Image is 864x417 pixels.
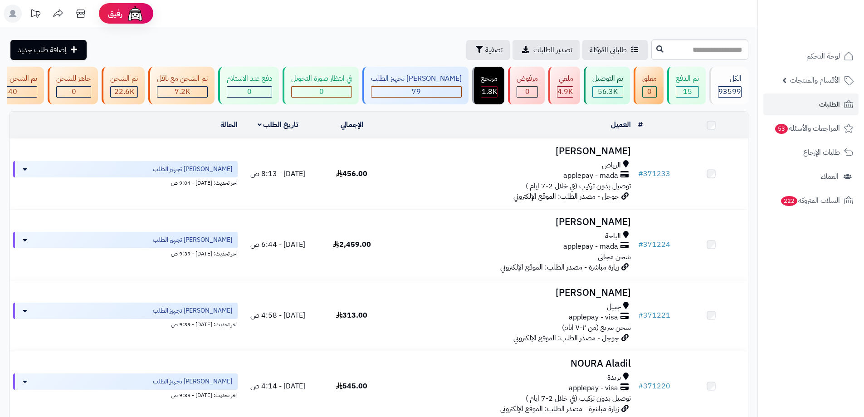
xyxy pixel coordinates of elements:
[111,87,137,97] div: 22581
[157,74,208,84] div: تم الشحن مع ناقل
[72,86,76,97] span: 0
[638,239,670,250] a: #371224
[13,177,238,187] div: اخر تحديث: [DATE] - 9:04 ص
[18,44,67,55] span: إضافة طلب جديد
[216,67,281,104] a: دفع عند الاستلام 0
[46,67,100,104] a: جاهز للشحن 0
[638,168,670,179] a: #371233
[513,333,619,343] span: جوجل - مصدر الطلب: الموقع الإلكتروني
[775,124,788,134] span: 53
[392,146,631,157] h3: [PERSON_NAME]
[607,373,621,383] span: بريدة
[598,251,631,262] span: شحن مجاني
[227,74,272,84] div: دفع عند الاستلام
[569,312,618,323] span: applepay - visa
[547,67,582,104] a: ملغي 4.9K
[763,142,859,163] a: طلبات الإرجاع
[500,403,619,414] span: زيارة مباشرة - مصدر الطلب: الموقع الإلكتروني
[643,87,656,97] div: 0
[582,67,632,104] a: تم التوصيل 56.3K
[4,86,17,97] span: 340
[250,310,305,321] span: [DATE] - 4:58 ص
[392,217,631,227] h3: [PERSON_NAME]
[526,393,631,404] span: توصيل بدون تركيب (في خلال 2-7 ايام )
[146,67,216,104] a: تم الشحن مع ناقل 7.2K
[513,191,619,202] span: جوجل - مصدر الطلب: الموقع الإلكتروني
[371,74,462,84] div: [PERSON_NAME] تجهيز الطلب
[774,122,840,135] span: المراجعات والأسئلة
[676,87,698,97] div: 15
[557,87,573,97] div: 4944
[563,241,618,252] span: applepay - mada
[220,119,238,130] a: الحالة
[562,322,631,333] span: شحن سريع (من ٢-٧ ايام)
[470,67,506,104] a: مرتجع 1.8K
[526,181,631,191] span: توصيل بدون تركيب (في خلال 2-7 ايام )
[708,67,750,104] a: الكل93599
[790,74,840,87] span: الأقسام والمنتجات
[590,44,627,55] span: طلباتي المُوكلة
[638,381,670,392] a: #371220
[592,74,623,84] div: تم التوصيل
[593,87,623,97] div: 56298
[333,239,371,250] span: 2,459.00
[819,98,840,111] span: الطلبات
[336,310,367,321] span: 313.00
[683,86,692,97] span: 15
[153,306,232,315] span: [PERSON_NAME] تجهيز الطلب
[392,358,631,369] h3: NOURA Aladil
[13,248,238,258] div: اخر تحديث: [DATE] - 9:39 ص
[638,119,643,130] a: #
[605,231,621,241] span: الباحة
[525,86,530,97] span: 0
[781,196,797,206] span: 222
[638,168,643,179] span: #
[126,5,144,23] img: ai-face.png
[108,8,122,19] span: رفيق
[250,239,305,250] span: [DATE] - 6:44 ص
[806,50,840,63] span: لوحة التحكم
[763,93,859,115] a: الطلبات
[632,67,665,104] a: معلق 0
[638,310,643,321] span: #
[247,86,252,97] span: 0
[481,74,498,84] div: مرتجع
[506,67,547,104] a: مرفوض 0
[582,40,648,60] a: طلباتي المُوكلة
[291,74,352,84] div: في انتظار صورة التحويل
[319,86,324,97] span: 0
[638,381,643,392] span: #
[281,67,361,104] a: في انتظار صورة التحويل 0
[563,171,618,181] span: applepay - mada
[607,302,621,312] span: جبيل
[24,5,47,25] a: تحديثات المنصة
[110,74,138,84] div: تم الشحن
[718,86,741,97] span: 93599
[598,86,618,97] span: 56.3K
[57,87,91,97] div: 0
[153,377,232,386] span: [PERSON_NAME] تجهيز الطلب
[466,40,510,60] button: تصفية
[642,74,657,84] div: معلق
[638,239,643,250] span: #
[821,170,839,183] span: العملاء
[513,40,580,60] a: تصدير الطلبات
[517,87,537,97] div: 0
[647,86,652,97] span: 0
[258,119,299,130] a: تاريخ الطلب
[638,310,670,321] a: #371221
[611,119,631,130] a: العميل
[250,381,305,392] span: [DATE] - 4:14 ص
[517,74,538,84] div: مرفوض
[665,67,708,104] a: تم الدفع 15
[371,87,461,97] div: 79
[485,44,503,55] span: تصفية
[676,74,699,84] div: تم الدفع
[157,87,207,97] div: 7223
[100,67,146,104] a: تم الشحن 22.6K
[569,383,618,393] span: applepay - visa
[361,67,470,104] a: [PERSON_NAME] تجهيز الطلب 79
[763,166,859,187] a: العملاء
[341,119,363,130] a: الإجمالي
[13,390,238,399] div: اخر تحديث: [DATE] - 9:39 ص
